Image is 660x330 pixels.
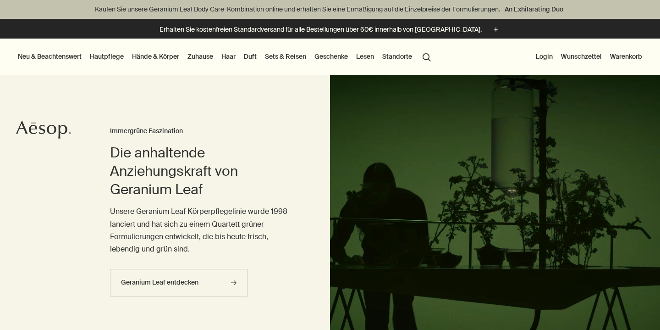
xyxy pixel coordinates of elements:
a: Geschenke [313,50,350,62]
a: Lesen [354,50,376,62]
a: Sets & Reisen [263,50,308,62]
a: An Exhilarating Duo [503,4,565,14]
p: Kaufen Sie unsere Geranium Leaf Body Care-Kombination online und erhalten Sie eine Ermäßigung auf... [9,5,651,14]
svg: Aesop [16,121,71,139]
a: Zuhause [186,50,215,62]
a: Geranium Leaf entdecken [110,269,247,296]
button: Menüpunkt "Suche" öffnen [418,48,435,65]
a: Hautpflege [88,50,126,62]
nav: primary [16,39,435,75]
button: Standorte [380,50,414,62]
button: Login [534,50,555,62]
h3: Immergrüne Faszination [110,126,293,137]
a: Aesop [16,121,71,141]
nav: supplementary [534,39,644,75]
a: Duft [242,50,258,62]
a: Haar [220,50,237,62]
a: Wunschzettel [559,50,604,62]
button: Warenkorb [608,50,644,62]
button: Neu & Beachtenswert [16,50,83,62]
p: Unsere Geranium Leaf Körperpflegelinie wurde 1998 lanciert und hat sich zu einem Quartett grüner ... [110,205,293,255]
h2: Die anhaltende Anziehungskraft von Geranium Leaf [110,144,293,199]
a: Hände & Körper [130,50,181,62]
button: Erhalten Sie kostenfreien Standardversand für alle Bestellungen über 60€ innerhalb von [GEOGRAPHI... [159,24,501,35]
p: Erhalten Sie kostenfreien Standardversand für alle Bestellungen über 60€ innerhalb von [GEOGRAPHI... [159,25,482,34]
